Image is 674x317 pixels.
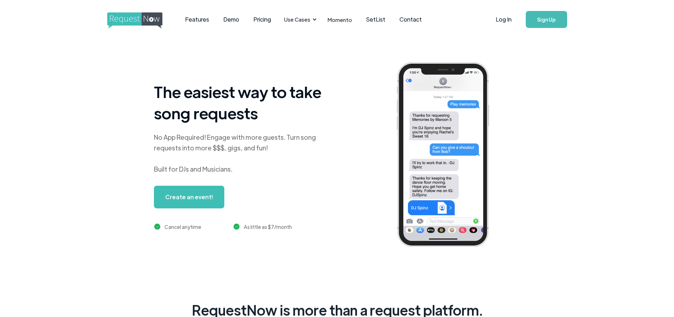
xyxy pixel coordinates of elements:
div: Cancel anytime [165,223,201,231]
a: Features [178,8,216,30]
a: Sign Up [526,11,567,28]
img: green checkmark [234,224,240,230]
a: Demo [216,8,246,30]
a: Momento [321,9,359,30]
a: SetList [359,8,392,30]
img: requestnow logo [107,12,175,29]
div: No App Required! Engage with more guests. Turn song requests into more $$$, gigs, and fun! Built ... [154,132,331,174]
div: As little as $7/month [244,223,292,231]
a: Pricing [246,8,278,30]
a: Log In [489,7,519,32]
div: Use Cases [284,16,310,23]
a: Create an event! [154,186,224,208]
div: Use Cases [280,8,319,30]
a: home [107,12,160,27]
a: Contact [392,8,429,30]
img: iphone screenshot [388,57,508,254]
img: green checkmark [154,224,160,230]
h1: The easiest way to take song requests [154,81,331,123]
